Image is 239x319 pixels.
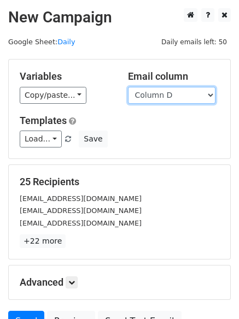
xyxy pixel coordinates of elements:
a: Load... [20,131,62,147]
small: [EMAIL_ADDRESS][DOMAIN_NAME] [20,206,142,215]
small: Google Sheet: [8,38,75,46]
button: Save [79,131,107,147]
h5: Email column [128,70,220,82]
a: Copy/paste... [20,87,86,104]
a: Templates [20,115,67,126]
h5: Advanced [20,276,219,288]
a: Daily emails left: 50 [158,38,231,46]
small: [EMAIL_ADDRESS][DOMAIN_NAME] [20,194,142,203]
a: +22 more [20,234,66,248]
h5: 25 Recipients [20,176,219,188]
h5: Variables [20,70,112,82]
h2: New Campaign [8,8,231,27]
small: [EMAIL_ADDRESS][DOMAIN_NAME] [20,219,142,227]
iframe: Chat Widget [184,267,239,319]
a: Daily [57,38,75,46]
span: Daily emails left: 50 [158,36,231,48]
